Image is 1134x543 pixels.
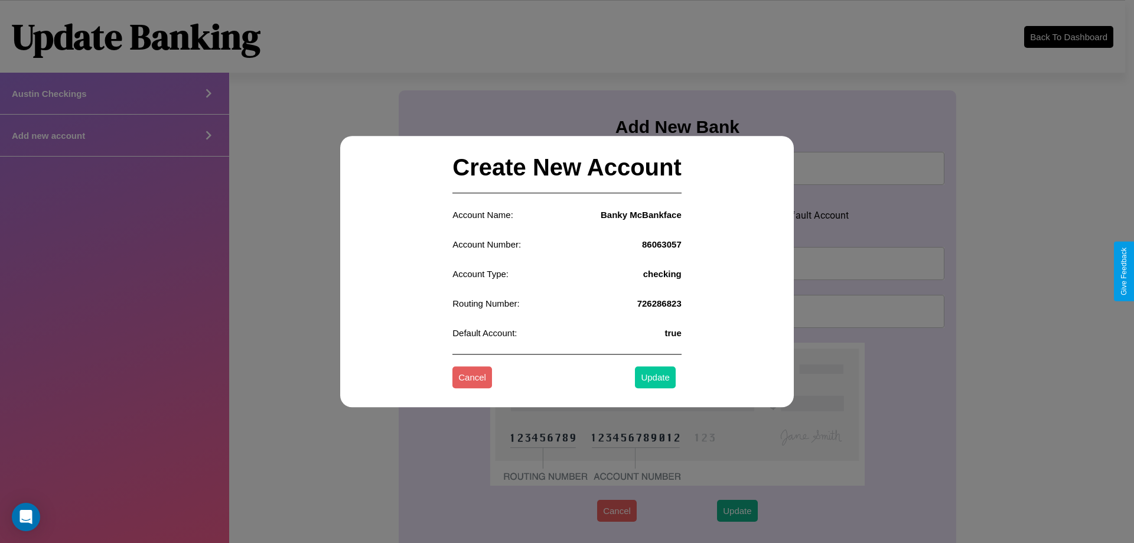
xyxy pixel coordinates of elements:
h4: 86063057 [642,239,682,249]
button: Cancel [452,367,492,389]
button: Update [635,367,675,389]
h4: Banky McBankface [601,210,682,220]
p: Account Type: [452,266,509,282]
h4: checking [643,269,682,279]
h4: true [664,328,681,338]
p: Account Name: [452,207,513,223]
div: Give Feedback [1120,248,1128,295]
div: Open Intercom Messenger [12,503,40,531]
p: Default Account: [452,325,517,341]
h2: Create New Account [452,142,682,193]
p: Account Number: [452,236,521,252]
h4: 726286823 [637,298,682,308]
p: Routing Number: [452,295,519,311]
